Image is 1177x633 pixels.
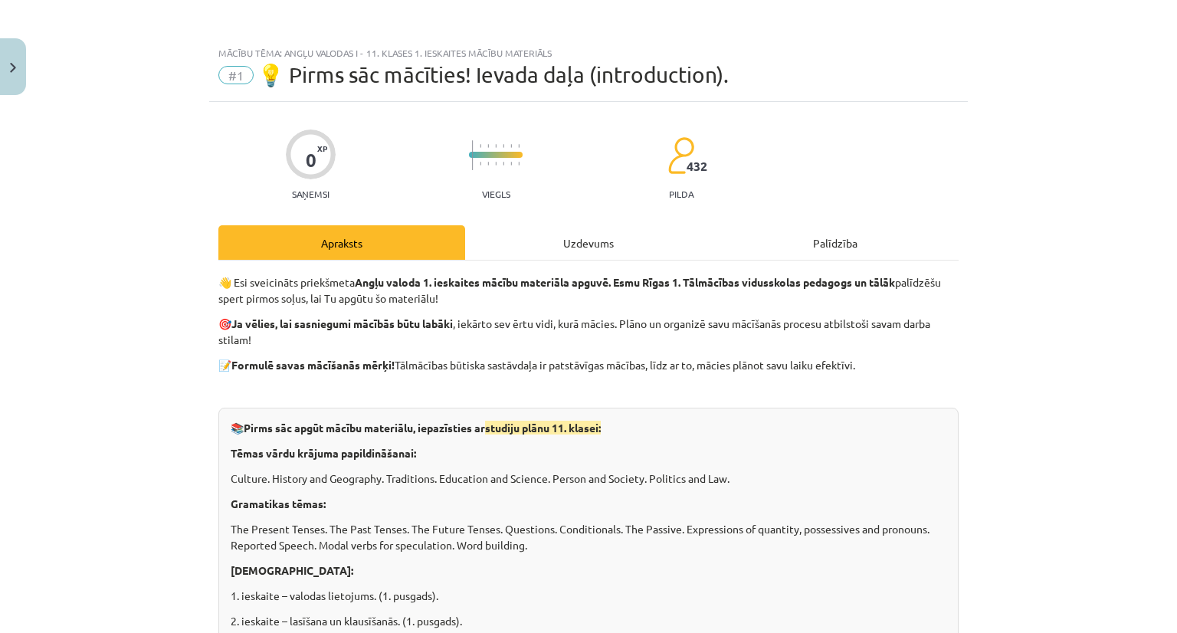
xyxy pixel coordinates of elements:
div: Mācību tēma: Angļu valodas i - 11. klases 1. ieskaites mācību materiāls [218,48,959,58]
strong: Pirms sāc apgūt mācību materiālu, iepazīsties ar [244,421,601,435]
p: Viegls [482,189,510,199]
strong: Angļu valoda 1. ieskaites mācību materiāla apguvē. Esmu Rīgas 1. Tālmācības vidusskolas pedagogs ... [355,275,895,289]
p: Culture. History and Geography. Traditions. Education and Science. Person and Society. Politics a... [231,471,946,487]
div: Apraksts [218,225,465,260]
span: #1 [218,66,254,84]
span: XP [317,144,327,153]
div: Palīdzība [712,225,959,260]
strong: Tēmas vārdu krājuma papildināšanai: [231,446,416,460]
strong: Ja vēlies, lai sasniegumi mācībās būtu labāki [231,316,453,330]
img: icon-short-line-57e1e144782c952c97e751825c79c345078a6d821885a25fce030b3d8c18986b.svg [503,162,504,166]
p: pilda [669,189,693,199]
img: icon-short-line-57e1e144782c952c97e751825c79c345078a6d821885a25fce030b3d8c18986b.svg [495,162,497,166]
p: 1. ieskaite – valodas lietojums. (1. pusgads). [231,588,946,604]
p: The Present Tenses. The Past Tenses. The Future Tenses. Questions. Conditionals. The Passive. Exp... [231,521,946,553]
p: 🎯 , iekārto sev ērtu vidi, kurā mācies. Plāno un organizē savu mācīšanās procesu atbilstoši savam... [218,316,959,348]
strong: Gramatikas tēmas: [231,497,326,510]
span: 💡 Pirms sāc mācīties! Ievada daļa (introduction). [257,62,729,87]
img: icon-short-line-57e1e144782c952c97e751825c79c345078a6d821885a25fce030b3d8c18986b.svg [480,162,481,166]
img: icon-short-line-57e1e144782c952c97e751825c79c345078a6d821885a25fce030b3d8c18986b.svg [518,144,520,148]
img: icon-long-line-d9ea69661e0d244f92f715978eff75569469978d946b2353a9bb055b3ed8787d.svg [472,140,474,170]
div: Uzdevums [465,225,712,260]
img: icon-short-line-57e1e144782c952c97e751825c79c345078a6d821885a25fce030b3d8c18986b.svg [487,162,489,166]
img: icon-short-line-57e1e144782c952c97e751825c79c345078a6d821885a25fce030b3d8c18986b.svg [518,162,520,166]
strong: Formulē savas mācīšanās mērķi! [231,358,395,372]
strong: [DEMOGRAPHIC_DATA]: [231,563,353,577]
img: icon-short-line-57e1e144782c952c97e751825c79c345078a6d821885a25fce030b3d8c18986b.svg [510,144,512,148]
img: icon-short-line-57e1e144782c952c97e751825c79c345078a6d821885a25fce030b3d8c18986b.svg [510,162,512,166]
p: Saņemsi [286,189,336,199]
p: 👋 Esi sveicināts priekšmeta palīdzēšu spert pirmos soļus, lai Tu apgūtu šo materiālu! [218,274,959,307]
div: 0 [306,149,316,171]
p: 📚 [231,420,946,436]
img: icon-short-line-57e1e144782c952c97e751825c79c345078a6d821885a25fce030b3d8c18986b.svg [487,144,489,148]
span: 432 [687,159,707,173]
p: 📝 Tālmācības būtiska sastāvdaļa ir patstāvīgas mācības, līdz ar to, mācies plānot savu laiku efek... [218,357,959,373]
img: students-c634bb4e5e11cddfef0936a35e636f08e4e9abd3cc4e673bd6f9a4125e45ecb1.svg [667,136,694,175]
p: 2. ieskaite – lasīšana un klausīšanās. (1. pusgads). [231,613,946,629]
img: icon-short-line-57e1e144782c952c97e751825c79c345078a6d821885a25fce030b3d8c18986b.svg [503,144,504,148]
img: icon-short-line-57e1e144782c952c97e751825c79c345078a6d821885a25fce030b3d8c18986b.svg [495,144,497,148]
img: icon-close-lesson-0947bae3869378f0d4975bcd49f059093ad1ed9edebbc8119c70593378902aed.svg [10,63,16,73]
img: icon-short-line-57e1e144782c952c97e751825c79c345078a6d821885a25fce030b3d8c18986b.svg [480,144,481,148]
span: studiju plānu 11. klasei: [485,421,601,435]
